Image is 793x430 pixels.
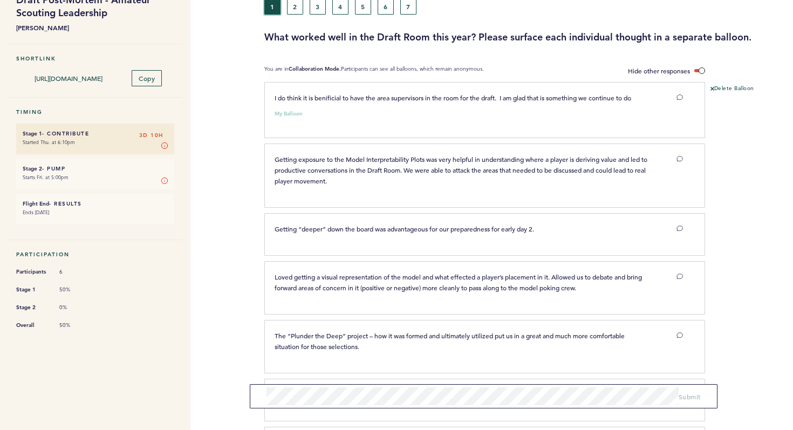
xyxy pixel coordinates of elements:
[23,209,49,216] time: Ends [DATE]
[275,155,649,185] span: Getting exposure to the Model Interpretability Plots was very helpful in understanding where a pl...
[16,22,174,33] b: [PERSON_NAME]
[264,31,785,44] h3: What worked well in the Draft Room this year? Please surface each individual thought in a separat...
[16,55,174,62] h5: Shortlink
[23,130,42,137] small: Stage 1
[23,165,42,172] small: Stage 2
[59,322,92,329] span: 50%
[275,111,303,117] small: My Balloon
[679,391,701,402] button: Submit
[23,200,49,207] small: Flight End
[628,66,690,75] span: Hide other responses
[264,65,484,77] p: You are in Participants can see all balloons, which remain anonymous.
[16,267,49,277] span: Participants
[275,224,534,233] span: Getting “deeper” down the board was advantageous for our preparedness for early day 2.
[16,320,49,331] span: Overall
[23,130,168,137] h6: - Contribute
[139,130,163,141] span: 3D 10H
[16,251,174,258] h5: Participation
[710,85,754,93] button: Delete Balloon
[275,272,644,292] span: Loved getting a visual representation of the model and what effected a player’s placement in it. ...
[16,108,174,115] h5: Timing
[23,165,168,172] h6: - Pump
[23,200,168,207] h6: - Results
[23,174,69,181] time: Starts Fri. at 5:00pm
[59,268,92,276] span: 6
[275,93,631,102] span: I do think it is benificial to have the area supervisors in the room for the draft. I am glad tha...
[23,139,75,146] time: Started Thu. at 6:10pm
[679,392,701,401] span: Submit
[139,74,155,83] span: Copy
[289,65,341,72] b: Collaboration Mode.
[59,286,92,294] span: 50%
[59,304,92,311] span: 0%
[275,331,626,351] span: The “Plunder the Deep” project – how it was formed and ultimately utilized put us in a great and ...
[16,284,49,295] span: Stage 1
[16,302,49,313] span: Stage 2
[132,70,162,86] button: Copy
